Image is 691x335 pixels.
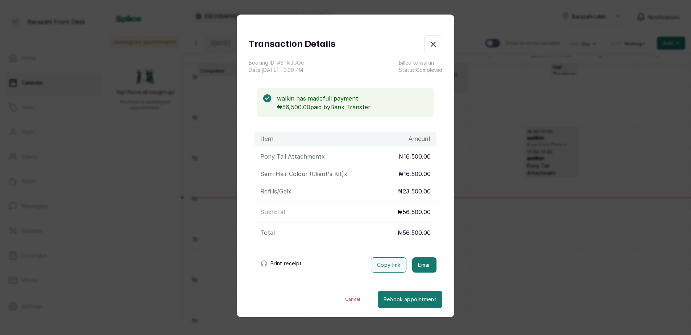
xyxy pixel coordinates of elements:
[260,169,347,178] p: Semi Hair Colour (Client's Kit) x
[412,257,436,273] button: Email
[398,169,431,178] p: ₦16,500.00
[260,228,275,237] p: Total
[260,187,291,196] p: Refills/Gel x
[398,152,431,161] p: ₦16,500.00
[397,208,431,216] p: ₦56,500.00
[328,291,378,308] button: Cancel
[399,59,442,66] p: Billed to: walkin
[260,208,285,216] p: Subtotal
[398,187,431,196] p: ₦23,500.00
[255,256,308,271] button: Print receipt
[409,135,431,143] h1: Amount
[277,94,428,103] p: walkin has made full payment
[378,291,442,308] button: Rebook appointment
[399,66,442,74] p: Status: Completed
[249,59,304,66] p: Booking ID: # SPkiJGQe
[277,103,428,111] p: ₦56,500.00 paid by Bank Transfer
[260,152,325,161] p: Pony Tail Attachment x
[397,228,431,237] p: ₦56,500.00
[371,257,406,273] button: Copy link
[249,66,304,74] p: Date: [DATE] ・ 3:30 PM
[260,135,273,143] h1: Item
[249,38,335,51] h1: Transaction Details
